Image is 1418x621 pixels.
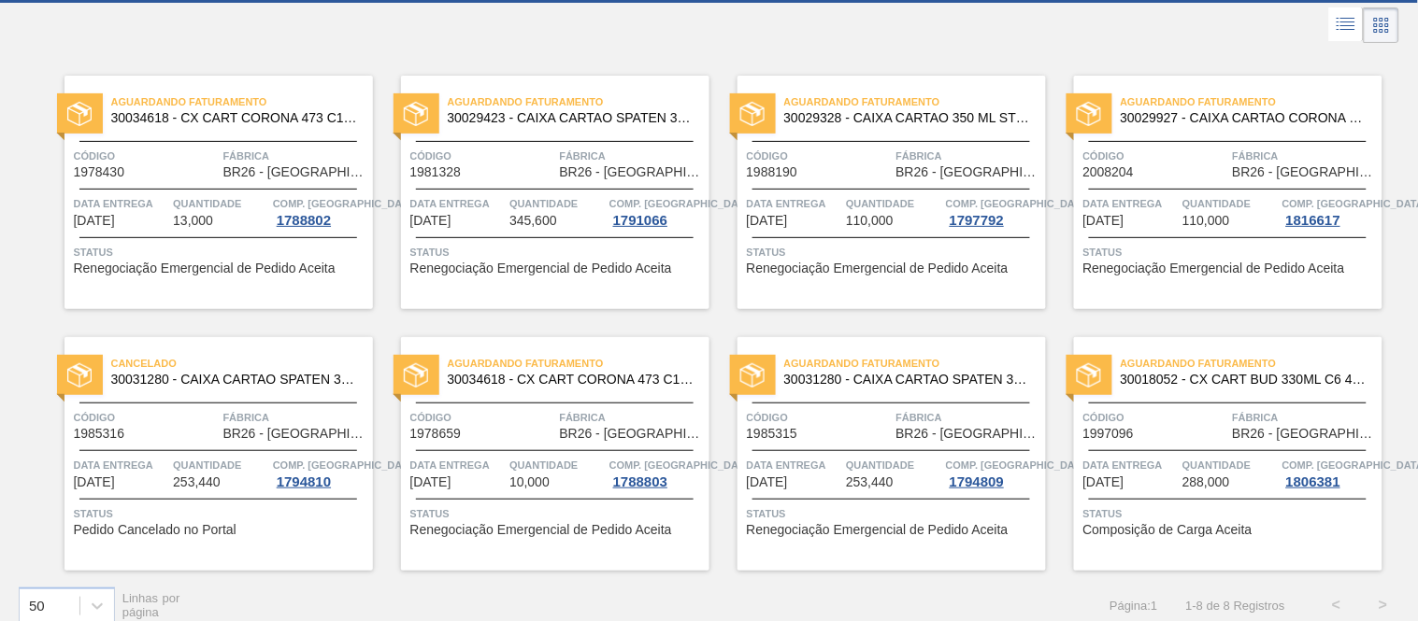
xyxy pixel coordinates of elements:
a: statusAguardando Faturamento30018052 - CX CART BUD 330ML C6 429 298GCódigo1997096FábricaBR26 - [G... [1046,337,1382,571]
span: Página : 1 [1110,599,1157,613]
span: Aguardando Faturamento [1121,354,1382,373]
span: Data entrega [74,194,169,213]
span: 10,000 [509,475,550,489]
span: Aguardando Faturamento [448,354,709,373]
span: Comp. Carga [946,456,1091,474]
span: Aguardando Faturamento [111,92,373,111]
span: 1988190 [747,165,798,179]
span: Fábrica [1233,408,1378,427]
div: 50 [29,598,45,614]
div: Visão em Cards [1364,7,1399,43]
img: status [67,102,92,126]
a: statusCancelado30031280 - CAIXA CARTAO SPATEN 350ML OPEN CORNERCódigo1985316FábricaBR26 - [GEOGRA... [36,337,373,571]
div: 1788802 [273,213,335,228]
span: Código [747,408,892,427]
span: Status [1083,504,1378,523]
span: Aguardando Faturamento [784,354,1046,373]
span: BR26 - Uberlândia [560,427,705,441]
span: 1985316 [74,427,125,441]
div: 1791066 [609,213,671,228]
span: 253,440 [846,475,894,489]
span: Quantidade [846,194,941,213]
span: 345,600 [509,214,557,228]
span: 30034618 - CX CART CORONA 473 C12 CENT GPI [448,373,695,387]
span: Renegociação Emergencial de Pedido Aceita [410,523,672,537]
span: Renegociação Emergencial de Pedido Aceita [74,261,336,275]
span: 288,000 [1182,475,1230,489]
span: Status [1083,243,1378,261]
img: status [1077,363,1101,388]
span: Comp. Carga [273,456,418,474]
span: BR26 - Uberlândia [223,427,368,441]
span: 1997096 [1083,427,1135,441]
span: Código [747,147,892,165]
a: Comp. [GEOGRAPHIC_DATA]1806381 [1282,456,1378,489]
span: Status [747,243,1041,261]
span: Fábrica [1233,147,1378,165]
a: Comp. [GEOGRAPHIC_DATA]1816617 [1282,194,1378,228]
a: statusAguardando Faturamento30031280 - CAIXA CARTAO SPATEN 350ML OPEN CORNERCódigo1985315FábricaB... [709,337,1046,571]
span: Data entrega [747,456,842,474]
span: 30029328 - CAIXA CARTAO 350 ML STELLA PURE GOLD C08 [784,111,1031,125]
span: Status [74,504,368,523]
div: 1794809 [946,474,1008,489]
img: status [404,102,428,126]
span: 30031280 - CAIXA CARTAO SPATEN 350ML OPEN CORNER [111,373,358,387]
a: statusAguardando Faturamento30034618 - CX CART CORONA 473 C12 CENT GPICódigo1978430FábricaBR26 - ... [36,76,373,309]
img: status [740,102,765,126]
span: 253,440 [173,475,221,489]
span: Renegociação Emergencial de Pedido Aceita [747,523,1009,537]
div: Visão em Lista [1329,7,1364,43]
span: 30029927 - CAIXA CARTAO CORONA 350ML SLEEK C8 PY [1121,111,1368,125]
span: Quantidade [1182,456,1278,474]
span: Data entrega [1083,194,1179,213]
span: 13,000 [173,214,213,228]
span: Comp. Carga [609,456,754,474]
span: 1978430 [74,165,125,179]
span: Fábrica [560,408,705,427]
span: Quantidade [846,456,941,474]
a: Comp. [GEOGRAPHIC_DATA]1788802 [273,194,368,228]
a: Comp. [GEOGRAPHIC_DATA]1791066 [609,194,705,228]
span: 1981328 [410,165,462,179]
span: BR26 - Uberlândia [896,165,1041,179]
a: statusAguardando Faturamento30029423 - CAIXA CARTAO SPATEN 330 C6 429Código1981328FábricaBR26 - [... [373,76,709,309]
span: Aguardando Faturamento [784,92,1046,111]
span: Status [74,243,368,261]
span: Linhas por página [122,591,180,619]
a: statusAguardando Faturamento30029328 - CAIXA CARTAO 350 ML STELLA PURE GOLD C08Código1988190Fábri... [709,76,1046,309]
span: BR26 - Uberlândia [1233,427,1378,441]
span: Data entrega [74,456,169,474]
span: 16/08/2025 [410,214,451,228]
a: statusAguardando Faturamento30029927 - CAIXA CARTAO CORONA 350ML SLEEK C8 PYCódigo2008204FábricaB... [1046,76,1382,309]
a: Comp. [GEOGRAPHIC_DATA]1788803 [609,456,705,489]
span: Status [410,243,705,261]
span: Data entrega [747,194,842,213]
span: Código [410,408,555,427]
span: Quantidade [509,194,605,213]
span: 30018052 - CX CART BUD 330ML C6 429 298G [1121,373,1368,387]
a: Comp. [GEOGRAPHIC_DATA]1797792 [946,194,1041,228]
span: 23/08/2025 [1083,214,1124,228]
span: 2008204 [1083,165,1135,179]
a: Comp. [GEOGRAPHIC_DATA]1794809 [946,456,1041,489]
span: Status [747,504,1041,523]
span: BR26 - Uberlândia [223,165,368,179]
span: 1978659 [410,427,462,441]
span: Aguardando Faturamento [448,92,709,111]
div: 1797792 [946,213,1008,228]
span: Comp. Carga [273,194,418,213]
span: Quantidade [173,456,268,474]
span: Quantidade [509,456,605,474]
span: Composição de Carga Aceita [1083,523,1253,537]
span: Fábrica [560,147,705,165]
span: 30029423 - CAIXA CARTAO SPATEN 330 C6 429 [448,111,695,125]
span: 25/08/2025 [747,475,788,489]
span: Código [1083,147,1228,165]
span: Comp. Carga [609,194,754,213]
span: Data entrega [410,456,506,474]
span: Fábrica [223,147,368,165]
span: Código [74,408,219,427]
span: Data entrega [1083,456,1179,474]
div: 1794810 [273,474,335,489]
